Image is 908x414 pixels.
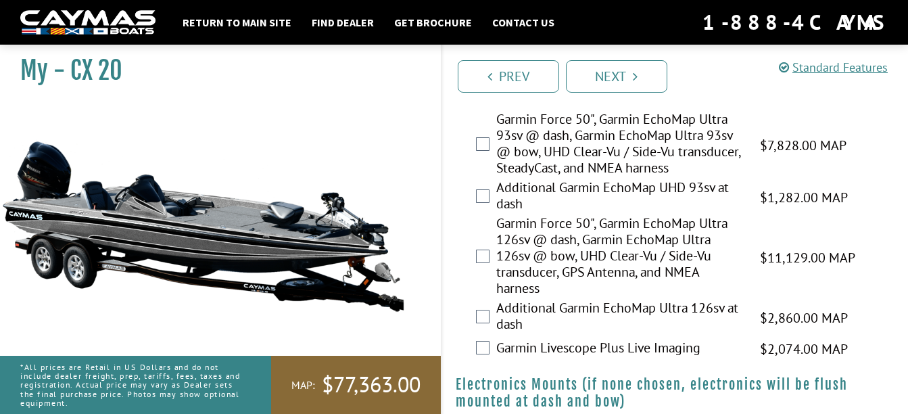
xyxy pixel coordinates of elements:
label: Garmin Force 50", Garmin EchoMap Ultra 126sv @ dash, Garmin EchoMap Ultra 126sv @ bow, UHD Clear-... [496,215,744,300]
span: $2,860.00 MAP [760,308,848,328]
span: $7,828.00 MAP [760,135,846,156]
div: 1-888-4CAYMAS [702,7,888,37]
label: Additional Garmin EchoMap UHD 93sv at dash [496,179,744,215]
h4: Electronics Mounts (if none chosen, electronics will be flush mounted at dash and bow) [456,376,895,410]
label: Garmin Force 50", Garmin EchoMap Ultra 93sv @ dash, Garmin EchoMap Ultra 93sv @ bow, UHD Clear-Vu... [496,111,744,179]
a: MAP:$77,363.00 [271,356,441,414]
h1: My - CX 20 [20,55,407,86]
a: Next [566,60,667,93]
p: *All prices are Retail in US Dollars and do not include dealer freight, prep, tariffs, fees, taxe... [20,356,241,414]
span: MAP: [291,378,315,392]
span: $1,282.00 MAP [760,187,848,208]
a: Find Dealer [305,14,381,31]
span: $77,363.00 [322,371,421,399]
a: Prev [458,60,559,93]
a: Return to main site [176,14,298,31]
label: Garmin Livescope Plus Live Imaging [496,340,744,359]
img: white-logo-c9c8dbefe5ff5ceceb0f0178aa75bf4bb51f6bca0971e226c86eb53dfe498488.png [20,10,156,35]
a: Contact Us [485,14,561,31]
span: $11,129.00 MAP [760,248,855,268]
a: Standard Features [779,60,888,75]
a: Get Brochure [387,14,479,31]
label: Additional Garmin EchoMap Ultra 126sv at dash [496,300,744,336]
span: $2,074.00 MAP [760,339,848,359]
